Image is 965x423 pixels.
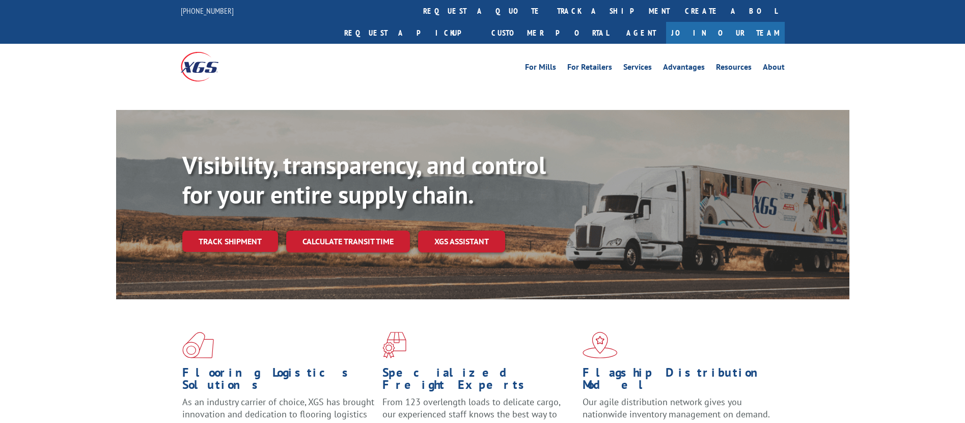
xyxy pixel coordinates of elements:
[382,332,406,358] img: xgs-icon-focused-on-flooring-red
[525,63,556,74] a: For Mills
[583,332,618,358] img: xgs-icon-flagship-distribution-model-red
[182,366,375,396] h1: Flooring Logistics Solutions
[181,6,234,16] a: [PHONE_NUMBER]
[567,63,612,74] a: For Retailers
[716,63,752,74] a: Resources
[583,366,775,396] h1: Flagship Distribution Model
[663,63,705,74] a: Advantages
[182,332,214,358] img: xgs-icon-total-supply-chain-intelligence-red
[623,63,652,74] a: Services
[666,22,785,44] a: Join Our Team
[484,22,616,44] a: Customer Portal
[337,22,484,44] a: Request a pickup
[763,63,785,74] a: About
[583,396,770,420] span: Our agile distribution network gives you nationwide inventory management on demand.
[382,366,575,396] h1: Specialized Freight Experts
[286,231,410,252] a: Calculate transit time
[616,22,666,44] a: Agent
[418,231,505,252] a: XGS ASSISTANT
[182,231,278,252] a: Track shipment
[182,149,546,210] b: Visibility, transparency, and control for your entire supply chain.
